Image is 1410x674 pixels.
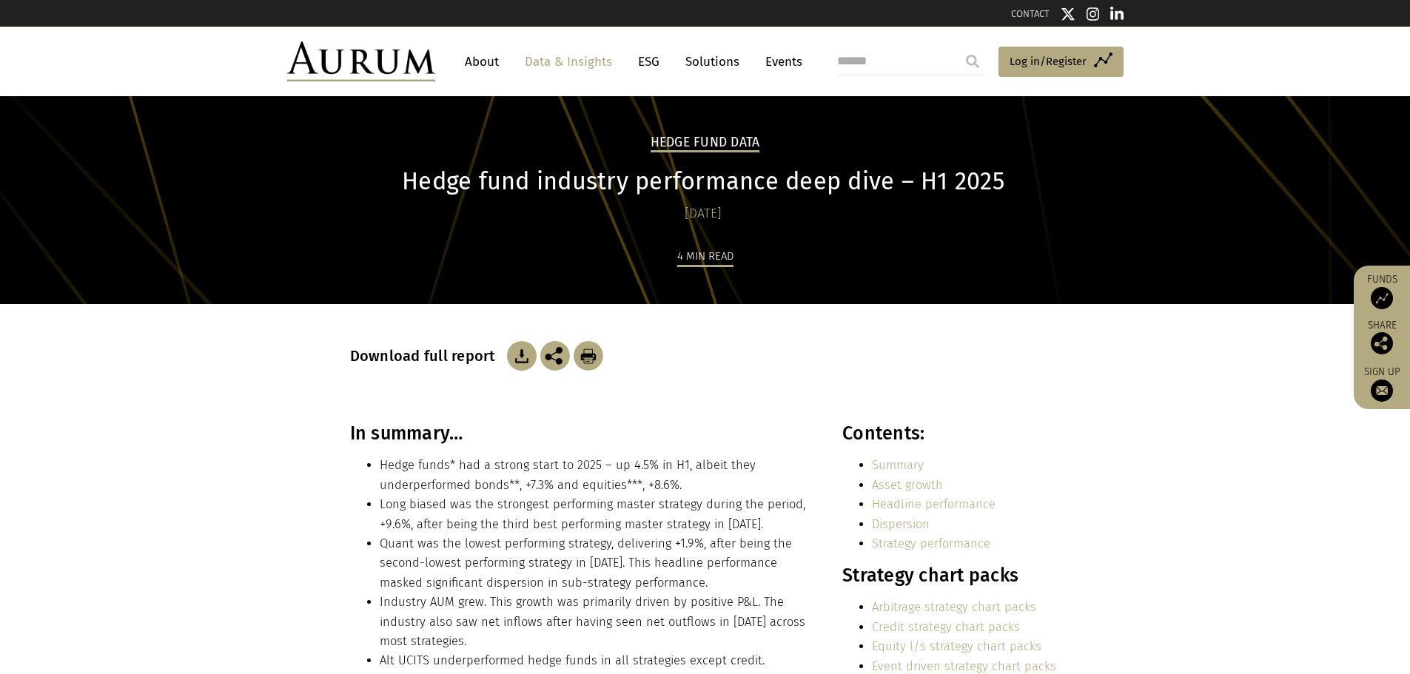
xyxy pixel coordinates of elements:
a: Event driven strategy chart packs [872,659,1056,673]
a: Funds [1361,273,1403,309]
div: Share [1361,320,1403,354]
a: About [457,48,506,75]
a: Equity l/s strategy chart packs [872,639,1041,653]
img: Sign up to our newsletter [1371,380,1393,402]
img: Access Funds [1371,287,1393,309]
a: Log in/Register [998,47,1124,78]
a: Asset growth [872,478,943,492]
a: Dispersion [872,517,930,531]
h1: Hedge fund industry performance deep dive – H1 2025 [350,167,1057,196]
li: Long biased was the strongest performing master strategy during the period, +9.6%, after being th... [380,495,810,534]
a: Sign up [1361,365,1403,402]
h3: Strategy chart packs [842,565,1056,587]
li: Alt UCITS underperformed hedge funds in all strategies except credit. [380,651,810,670]
img: Download Article [574,341,603,371]
a: Events [758,48,802,75]
a: Strategy performance [872,536,990,550]
img: Instagram icon [1087,7,1100,21]
a: Credit strategy chart packs [872,620,1020,634]
img: Download Article [507,341,537,371]
img: Share this post [1371,332,1393,354]
a: Summary [872,458,924,472]
li: Industry AUM grew. This growth was primarily driven by positive P&L. The industry also saw net in... [380,593,810,651]
div: [DATE] [350,203,1057,224]
a: Data & Insights [517,48,620,75]
a: Solutions [678,48,747,75]
img: Share this post [540,341,570,371]
h2: Hedge Fund Data [651,135,760,152]
span: Log in/Register [1010,53,1087,70]
li: Quant was the lowest performing strategy, delivering +1.9%, after being the second-lowest perform... [380,534,810,593]
a: CONTACT [1011,8,1050,19]
h3: In summary… [350,422,810,445]
li: Hedge funds* had a strong start to 2025 – up 4.5% in H1, albeit they underperformed bonds**, +7.3... [380,456,810,495]
img: Linkedin icon [1110,7,1124,21]
a: ESG [631,48,667,75]
h3: Contents: [842,422,1056,445]
h3: Download full report [350,347,503,365]
img: Aurum [287,41,435,81]
a: Arbitrage strategy chart packs [872,600,1036,614]
input: Submit [958,47,987,76]
a: Headline performance [872,497,996,511]
div: 4 min read [677,247,733,267]
img: Twitter icon [1061,7,1075,21]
